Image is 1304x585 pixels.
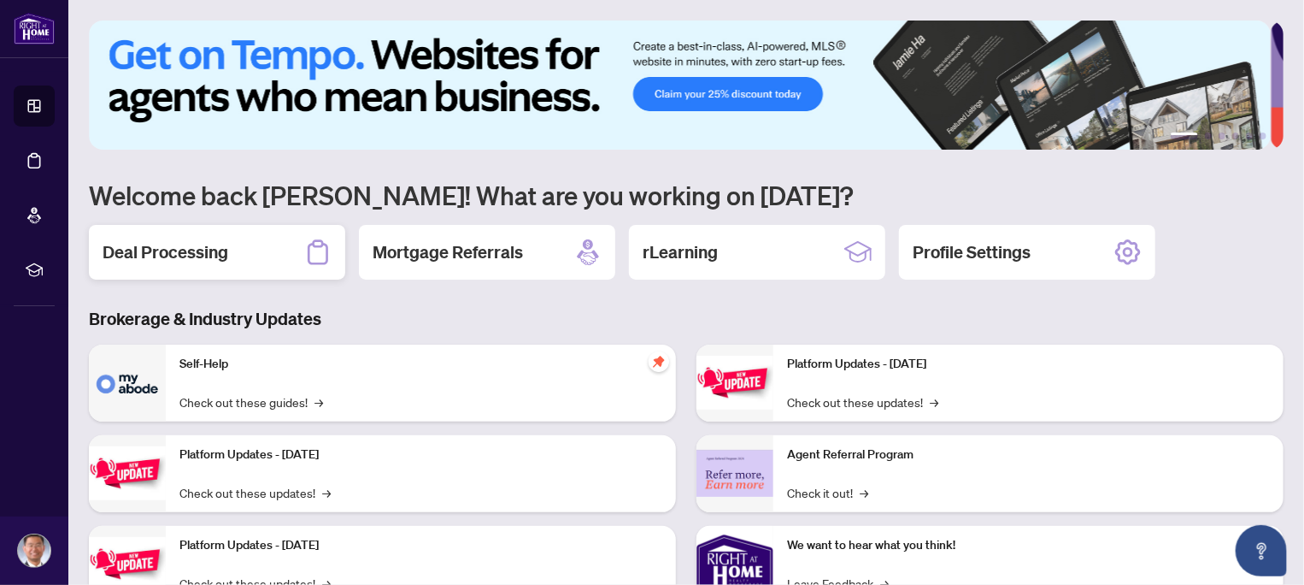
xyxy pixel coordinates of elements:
button: 3 [1219,133,1225,139]
h3: Brokerage & Industry Updates [89,307,1283,331]
h2: Profile Settings [913,240,1031,264]
span: pushpin [649,352,669,372]
a: Check it out!→ [787,483,868,502]
p: We want to hear what you think! [787,536,1270,555]
h2: Deal Processing [103,240,228,264]
img: Agent Referral Program [696,450,773,497]
span: → [322,483,331,502]
a: Check out these updates!→ [787,393,938,411]
p: Self-Help [179,355,662,374]
a: Check out these guides!→ [179,393,323,411]
h1: Welcome back [PERSON_NAME]! What are you working on [DATE]? [89,179,1283,211]
span: → [314,393,323,411]
button: 4 [1232,133,1239,139]
button: Open asap [1236,525,1287,576]
button: 5 [1246,133,1253,139]
span: → [860,483,868,502]
span: → [930,393,938,411]
p: Platform Updates - [DATE] [179,536,662,555]
img: Platform Updates - September 16, 2025 [89,446,166,500]
button: 1 [1171,133,1198,139]
p: Agent Referral Program [787,446,1270,464]
img: Slide 0 [89,21,1271,150]
img: Profile Icon [18,535,50,567]
p: Platform Updates - [DATE] [787,355,1270,374]
img: Platform Updates - June 23, 2025 [696,356,773,410]
h2: Mortgage Referrals [373,240,523,264]
p: Platform Updates - [DATE] [179,446,662,464]
img: Self-Help [89,345,166,422]
button: 2 [1205,133,1212,139]
h2: rLearning [643,240,718,264]
a: Check out these updates!→ [179,483,331,502]
img: logo [14,13,55,44]
button: 6 [1260,133,1266,139]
